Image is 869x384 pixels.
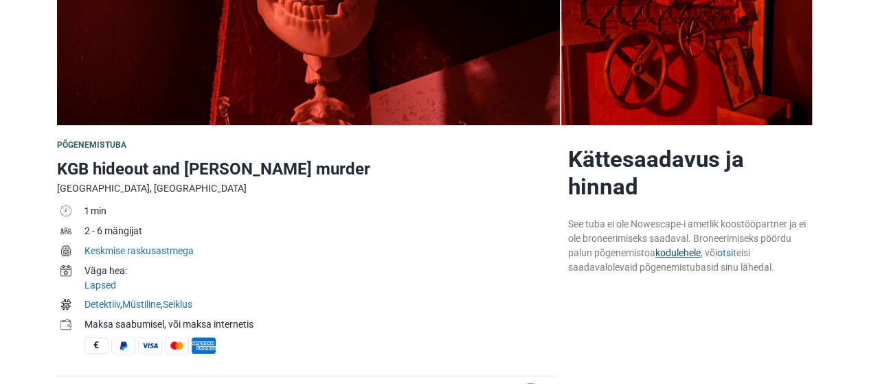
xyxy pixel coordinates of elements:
[568,146,813,201] h2: Kättesaadavus ja hinnad
[717,247,733,258] a: otsi
[84,296,557,316] td: , ,
[568,217,813,275] div: See tuba ei ole Nowescape-i ametlik koostööpartner ja ei ole broneerimiseks saadaval. Broneerimis...
[655,247,701,258] a: kodulehele
[84,317,557,332] div: Maksa saabumisel, või maksa internetis
[84,245,194,256] a: Keskmise raskusastmega
[192,337,216,354] span: American Express
[122,299,161,310] a: Müstiline
[165,337,189,354] span: MasterCard
[84,203,557,223] td: 1 min
[163,299,192,310] a: Seiklus
[111,337,135,354] span: PayPal
[84,264,557,278] div: Väga hea:
[84,299,120,310] a: Detektiiv
[57,181,557,196] div: [GEOGRAPHIC_DATA], [GEOGRAPHIC_DATA]
[138,337,162,354] span: Visa
[57,157,557,181] h1: KGB hideout and [PERSON_NAME] murder
[84,223,557,242] td: 2 - 6 mängijat
[84,280,116,291] a: Lapsed
[84,337,109,354] span: Sularaha
[57,140,127,150] span: Põgenemistuba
